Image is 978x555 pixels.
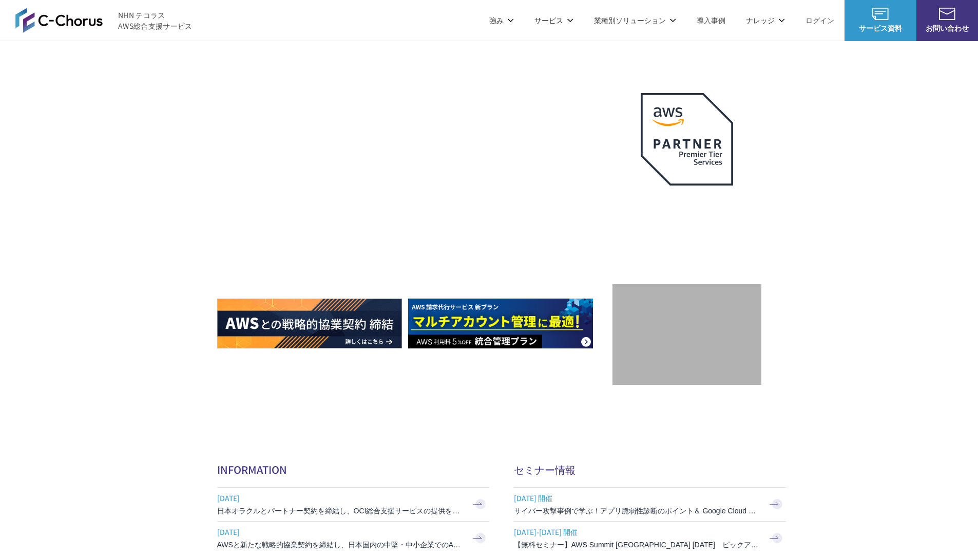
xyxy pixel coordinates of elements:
p: 業種別ソリューション [594,15,676,26]
a: [DATE] 日本オラクルとパートナー契約を締結し、OCI総合支援サービスの提供を開始 [217,488,489,521]
a: [DATE] AWSと新たな戦略的協業契約を締結し、日本国内の中堅・中小企業でのAWS活用を加速 [217,522,489,555]
a: [DATE] 開催 サイバー攻撃事例で学ぶ！アプリ脆弱性診断のポイント＆ Google Cloud セキュリティ対策 [514,488,786,521]
h3: AWSと新たな戦略的協業契約を締結し、日本国内の中堅・中小企業でのAWS活用を加速 [217,540,464,550]
span: [DATE] 開催 [514,490,760,506]
a: ログイン [806,15,834,26]
a: 導入事例 [697,15,725,26]
span: お問い合わせ [916,23,978,33]
span: [DATE] [217,524,464,540]
h1: AWS ジャーニーの 成功を実現 [217,169,612,268]
h2: INFORMATION [217,462,489,477]
p: 最上位プレミアティア サービスパートナー [628,198,745,237]
img: AWS総合支援サービス C-Chorus [15,8,103,32]
span: [DATE]-[DATE] 開催 [514,524,760,540]
span: [DATE] [217,490,464,506]
img: AWS請求代行サービス 統合管理プラン [408,299,593,348]
p: AWSの導入からコスト削減、 構成・運用の最適化からデータ活用まで 規模や業種業態を問わない マネージドサービスで [217,114,612,159]
img: AWSとの戦略的協業契約 締結 [217,299,402,348]
span: サービス資料 [845,23,916,33]
span: NHN テコラス AWS総合支援サービス [118,10,193,31]
img: AWSプレミアティアサービスパートナー [641,93,733,186]
a: [DATE]-[DATE] 開催 【無料セミナー】AWS Summit [GEOGRAPHIC_DATA] [DATE] ピックアップセッション [514,522,786,555]
img: お問い合わせ [939,8,955,20]
em: AWS [675,198,698,213]
p: 強み [489,15,514,26]
h3: 【無料セミナー】AWS Summit [GEOGRAPHIC_DATA] [DATE] ピックアップセッション [514,540,760,550]
h3: 日本オラクルとパートナー契約を締結し、OCI総合支援サービスの提供を開始 [217,506,464,516]
img: AWS総合支援サービス C-Chorus サービス資料 [872,8,889,20]
h3: サイバー攻撃事例で学ぶ！アプリ脆弱性診断のポイント＆ Google Cloud セキュリティ対策 [514,506,760,516]
img: 契約件数 [633,300,741,375]
a: AWS総合支援サービス C-Chorus NHN テコラスAWS総合支援サービス [15,8,193,32]
p: サービス [534,15,573,26]
h2: セミナー情報 [514,462,786,477]
p: ナレッジ [746,15,785,26]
